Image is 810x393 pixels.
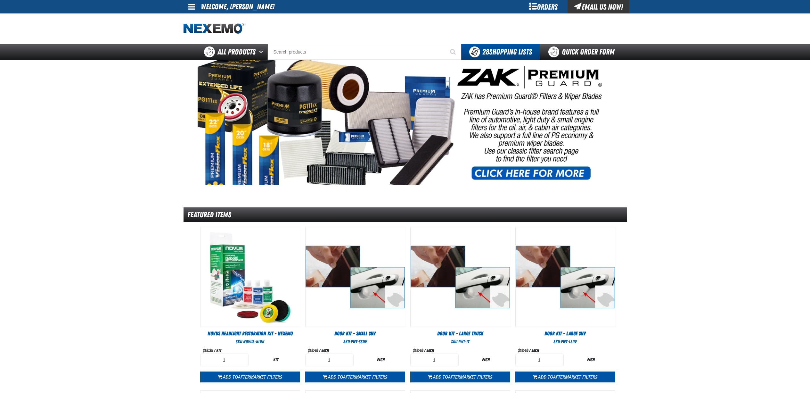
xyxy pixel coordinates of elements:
span: / [424,348,425,353]
: View Details of the Door Kit - Large SUV [516,227,615,327]
span: NOVUS-HLRK [243,339,264,344]
button: Add toAFTERMARKET FILTERS [305,372,405,382]
div: kit [252,357,300,363]
span: Add to [433,374,492,380]
img: Door Kit - Large SUV [516,227,615,327]
span: PWT-LT [458,339,469,344]
input: Product Quantity [305,354,354,366]
div: each [462,357,510,363]
span: AFTERMARKET FILTERS [448,374,492,380]
span: Door Kit - Small SUV [334,330,376,337]
div: Featured Items [184,207,627,222]
img: PG Filters & Wipers [198,60,613,185]
button: Add toAFTERMARKET FILTERS [200,372,300,382]
button: Open All Products pages [257,44,267,60]
span: AFTERMARKET FILTERS [553,374,597,380]
strong: 28 [482,47,489,56]
div: each [357,357,405,363]
div: SKU: [200,339,300,345]
span: Add to [328,374,387,380]
a: Door Kit - Small SUV [305,330,405,337]
span: Shopping Lists [482,47,532,56]
button: Add toAFTERMARKET FILTERS [410,372,510,382]
a: Quick Order Form [540,44,626,60]
span: each [321,348,329,353]
: View Details of the Door Kit - Small SUV [306,227,405,327]
: View Details of the Novus Headlight Restoration Kit - Nexemo [200,227,300,327]
a: Novus Headlight Restoration Kit - Nexemo [200,330,300,337]
img: Door Kit - Small SUV [306,227,405,327]
img: Nexemo logo [184,23,244,34]
div: each [567,357,615,363]
div: SKU: [410,339,510,345]
span: / [319,348,320,353]
span: kit [216,348,221,353]
span: Door Kit - Large Truck [437,330,483,337]
: View Details of the Door Kit - Large Truck [411,227,510,327]
span: PWT-LSUV [561,339,577,344]
img: Door Kit - Large Truck [411,227,510,327]
span: AFTERMARKET FILTERS [238,374,282,380]
span: / [214,348,215,353]
input: Product Quantity [200,354,249,366]
span: PWT-SSUV [351,339,367,344]
input: Product Quantity [410,354,459,366]
button: Start Searching [446,44,462,60]
span: All Products [217,46,256,58]
span: Add to [538,374,597,380]
span: Door Kit - Large SUV [544,330,586,337]
span: AFTERMARKET FILTERS [343,374,387,380]
img: Novus Headlight Restoration Kit - Nexemo [200,227,300,327]
span: $18.46 [413,348,423,353]
span: $18.46 [308,348,318,353]
span: Novus Headlight Restoration Kit - Nexemo [208,330,293,337]
input: Product Quantity [515,354,564,366]
div: SKU: [515,339,615,345]
span: Add to [223,374,282,380]
span: $18.25 [203,348,213,353]
button: You have 28 Shopping Lists. Open to view details [462,44,540,60]
input: Search [267,44,462,60]
a: Door Kit - Large Truck [410,330,510,337]
span: each [426,348,434,353]
span: $18.46 [518,348,528,353]
div: SKU: [305,339,405,345]
span: / [529,348,530,353]
button: Add toAFTERMARKET FILTERS [515,372,615,382]
span: each [531,348,539,353]
a: Door Kit - Large SUV [515,330,615,337]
